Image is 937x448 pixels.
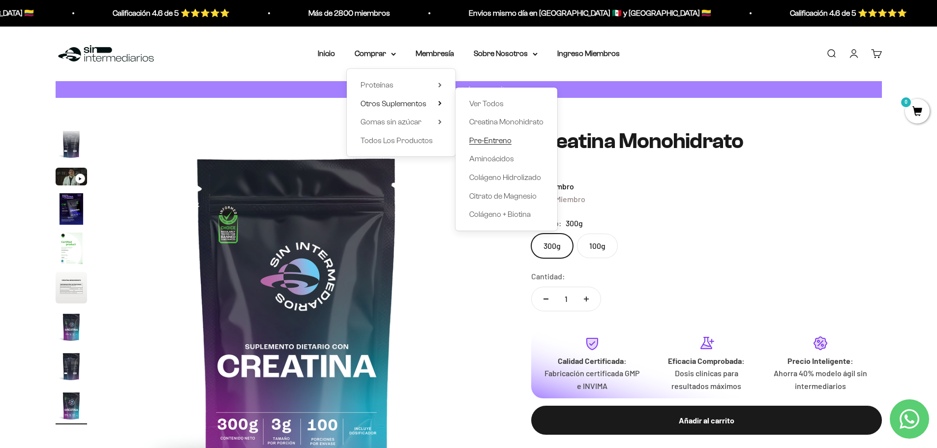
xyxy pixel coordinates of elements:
[469,97,544,110] a: Ver Todos
[56,311,87,343] img: Creatina Monohidrato
[531,161,882,172] a: 4.74.7 de 5.0 estrellas
[551,414,862,427] div: Añadir al carrito
[469,152,544,165] a: Aminoácidos
[56,168,87,188] button: Ir al artículo 3
[361,136,433,144] span: Todos Los Productos
[532,287,560,311] button: Reducir cantidad
[361,81,393,89] span: Proteínas
[318,49,335,58] a: Inicio
[12,86,204,103] div: Una promoción especial
[56,233,87,267] button: Ir al artículo 5
[469,171,544,184] a: Colágeno Hidrolizado
[56,193,87,225] img: Creatina Monohidrato
[474,47,538,60] summary: Sobre Nosotros
[469,99,504,107] span: Ver Todos
[161,148,203,164] span: Enviar
[300,7,382,20] p: Más de 2800 miembros
[572,287,601,311] button: Aumentar cantidad
[531,406,882,435] button: Añadir al carrito
[361,116,442,128] summary: Gomas sin azúcar
[361,134,442,147] a: Todos Los Productos
[558,356,627,365] strong: Calidad Certificada:
[56,128,87,163] button: Ir al artículo 2
[355,47,396,60] summary: Comprar
[104,7,221,20] p: Calificación 4.6 de 5 ⭐️⭐️⭐️⭐️⭐️
[56,311,87,346] button: Ir al artículo 7
[531,129,882,153] h1: Creatina Monohidrato
[469,154,514,163] span: Aminoácidos
[900,96,912,108] mark: 0
[544,181,574,191] span: Miembro
[56,233,87,264] img: Creatina Monohidrato
[160,148,204,164] button: Enviar
[771,367,870,392] p: Ahorra 40% modelo ágil sin intermediarios
[12,106,204,123] div: Un video del producto
[469,173,541,181] span: Colágeno Hidrolizado
[56,272,87,306] button: Ir al artículo 6
[469,210,531,218] span: Colágeno + Biotina
[12,47,204,64] div: Más información sobre los ingredientes
[12,66,204,84] div: Reseñas de otros clientes
[56,272,87,303] img: Creatina Monohidrato
[12,16,204,38] p: ¿Qué te haría sentir más seguro de comprar este producto?
[782,7,899,20] p: Calificación 4.6 de 5 ⭐️⭐️⭐️⭐️⭐️
[469,189,544,202] a: Citrato de Magnesio
[469,118,544,126] span: Creatina Monohidrato
[469,136,512,144] span: Pre-Entreno
[469,116,544,128] a: Creatina Monohidrato
[12,125,204,143] div: Un mejor precio
[469,134,544,147] a: Pre-Entreno
[361,99,426,107] span: Otros Suplementos
[566,217,583,230] span: 300g
[56,390,87,424] button: Ir al artículo 9
[416,49,454,58] a: Membresía
[557,49,620,58] a: Ingreso Miembros
[361,97,442,110] summary: Otros Suplementos
[56,390,87,421] img: Creatina Monohidrato
[905,107,930,118] a: 0
[657,367,756,392] p: Dosis clínicas para resultados máximos
[544,194,585,204] span: No Miembro
[787,356,853,365] strong: Precio Inteligente:
[469,208,544,221] a: Colágeno + Biotina
[543,367,641,392] p: Fabricación certificada GMP e INVIMA
[668,356,745,365] strong: Eficacia Comprobada:
[56,351,87,382] img: Creatina Monohidrato
[361,118,422,126] span: Gomas sin azúcar
[361,79,442,91] summary: Proteínas
[56,81,882,98] a: Cuánta proteína necesitas
[56,351,87,385] button: Ir al artículo 8
[56,193,87,228] button: Ir al artículo 4
[460,7,703,20] p: Envios mismo día en [GEOGRAPHIC_DATA] 🇲🇽 y [GEOGRAPHIC_DATA] 🇨🇴
[469,191,537,200] span: Citrato de Magnesio
[531,270,565,283] label: Cantidad:
[56,128,87,160] img: Creatina Monohidrato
